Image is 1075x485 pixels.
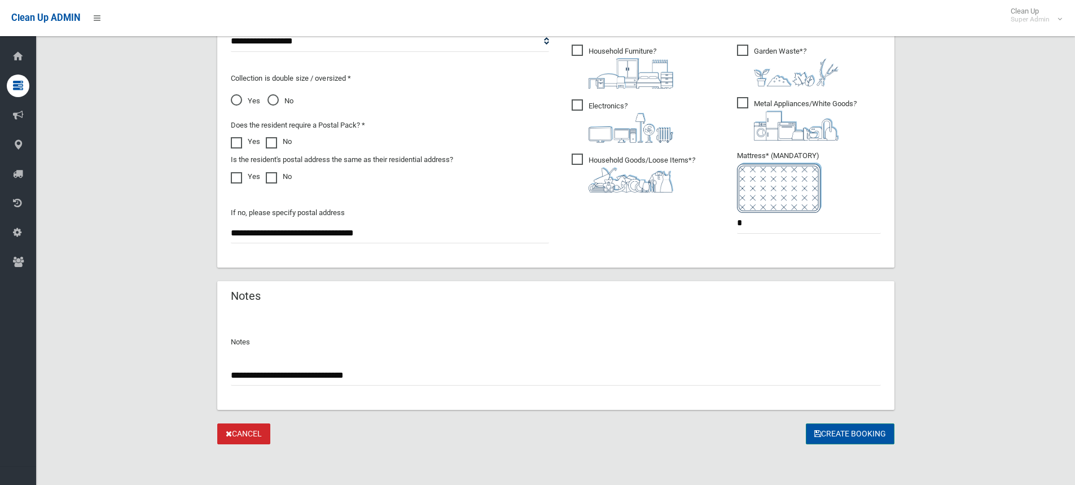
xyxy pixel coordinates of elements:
small: Super Admin [1011,15,1050,24]
i: ? [589,102,673,143]
i: ? [754,99,857,141]
span: Electronics [572,99,673,143]
label: Yes [231,170,260,183]
span: Mattress* (MANDATORY) [737,151,881,213]
img: 394712a680b73dbc3d2a6a3a7ffe5a07.png [589,113,673,143]
span: Household Furniture [572,45,673,89]
button: Create Booking [806,423,894,444]
img: b13cc3517677393f34c0a387616ef184.png [589,167,673,193]
span: No [267,94,293,108]
label: Yes [231,135,260,148]
img: e7408bece873d2c1783593a074e5cb2f.png [737,163,822,213]
label: No [266,170,292,183]
img: 4fd8a5c772b2c999c83690221e5242e0.png [754,58,839,86]
i: ? [754,47,839,86]
i: ? [589,156,695,193]
label: If no, please specify postal address [231,206,345,220]
img: 36c1b0289cb1767239cdd3de9e694f19.png [754,111,839,141]
span: Metal Appliances/White Goods [737,97,857,141]
label: Does the resident require a Postal Pack? * [231,119,365,132]
label: No [266,135,292,148]
span: Clean Up ADMIN [11,12,80,23]
span: Household Goods/Loose Items* [572,154,695,193]
img: aa9efdbe659d29b613fca23ba79d85cb.png [589,58,673,89]
p: Collection is double size / oversized * [231,72,549,85]
label: Is the resident's postal address the same as their residential address? [231,153,453,167]
a: Cancel [217,423,270,444]
p: Notes [231,335,881,349]
span: Garden Waste* [737,45,839,86]
header: Notes [217,285,274,307]
i: ? [589,47,673,89]
span: Clean Up [1005,7,1061,24]
span: Yes [231,94,260,108]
